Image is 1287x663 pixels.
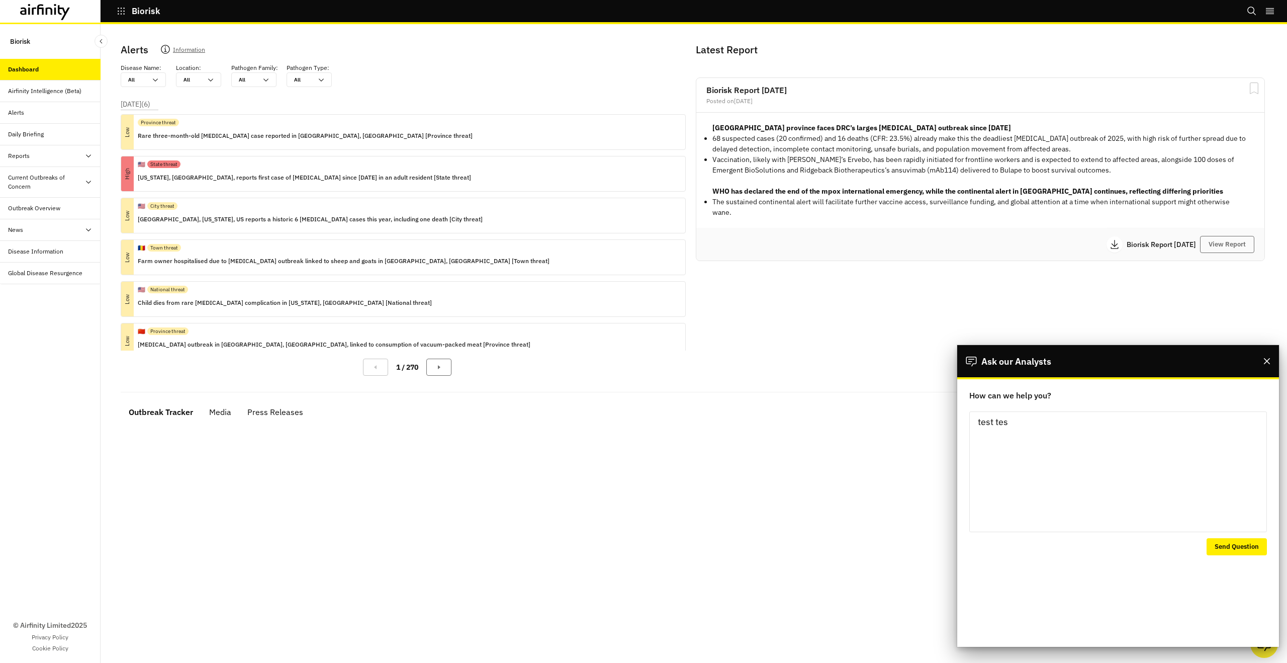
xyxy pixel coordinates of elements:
[8,108,24,117] div: Alerts
[150,286,185,293] p: National threat
[176,63,201,72] p: Location :
[138,297,432,308] p: Child dies from rare [MEDICAL_DATA] complication in [US_STATE], [GEOGRAPHIC_DATA] [National threat]
[129,404,193,420] div: Outbreak Tracker
[8,173,84,191] div: Current Outbreaks of Concern
[138,172,471,183] p: [US_STATE], [GEOGRAPHIC_DATA], reports first case of [MEDICAL_DATA] since [DATE] in an adult resi...
[712,154,1248,176] p: Vaccination, likely with [PERSON_NAME]’s Ervebo, has been rapidly initiated for frontline workers...
[8,247,63,256] div: Disease Information
[32,633,68,642] a: Privacy Policy
[231,63,278,72] p: Pathogen Family :
[8,130,44,139] div: Daily Briefing
[138,327,145,336] p: 🇨🇳
[138,243,145,253] p: 🇷🇴
[138,214,483,225] p: [GEOGRAPHIC_DATA], [US_STATE], US reports a historic 6 [MEDICAL_DATA] cases this year, including ...
[8,225,23,234] div: News
[110,251,145,264] p: Low
[712,197,1248,218] p: The sustained continental alert will facilitate further vaccine access, surveillance funding, and...
[247,404,303,420] div: Press Releases
[712,187,1223,196] strong: WHO has declared the end of the mpox international emergency, while the continental alert in [GEO...
[712,133,1248,154] p: 68 suspected cases (20 confirmed) and 16 deaths (CFR: 23.5%) already make this the deadliest [MED...
[121,63,161,72] p: Disease Name :
[1259,353,1275,369] button: Close
[138,160,145,169] p: 🇺🇸
[95,35,108,48] button: Close Sidebar
[121,99,150,110] p: [DATE] ( 6 )
[150,160,177,168] p: State threat
[121,42,148,57] p: Alerts
[150,244,178,252] p: Town threat
[150,327,186,335] p: Province threat
[110,293,145,305] p: Low
[1200,236,1254,253] button: View Report
[1247,3,1257,20] button: Search
[10,32,30,51] p: Biorisk
[110,126,145,138] p: Low
[138,285,145,294] p: 🇺🇸
[712,123,1011,132] strong: [GEOGRAPHIC_DATA] province faces DRC’s larges [MEDICAL_DATA] outbreak since [DATE]
[110,335,145,347] p: Low
[1127,241,1200,248] p: Biorisk Report [DATE]
[138,202,145,211] p: 🇺🇸
[396,362,418,373] p: 1 / 270
[981,355,1051,368] span: Ask our Analysts
[287,63,329,72] p: Pathogen Type :
[706,98,1254,104] div: Posted on [DATE]
[110,209,145,222] p: Low
[8,204,60,213] div: Outbreak Overview
[209,404,231,420] div: Media
[696,42,1263,57] p: Latest Report
[1248,82,1260,95] svg: Bookmark Report
[8,151,30,160] div: Reports
[969,389,1261,401] label: How can we help you?
[969,411,1267,532] textarea: test tes
[110,168,145,180] p: High
[426,359,451,376] button: Next Page
[150,202,174,210] p: City threat
[141,119,176,126] p: Province threat
[8,87,81,96] div: Airfinity Intelligence (Beta)
[138,130,473,141] p: Rare three-month-old [MEDICAL_DATA] case reported in [GEOGRAPHIC_DATA], [GEOGRAPHIC_DATA] [Provin...
[138,256,549,267] p: Farm owner hospitalised due to [MEDICAL_DATA] outbreak linked to sheep and goats in [GEOGRAPHIC_D...
[1207,538,1267,555] button: Send Question
[363,359,388,376] button: Previous Page
[138,339,530,350] p: [MEDICAL_DATA] outbreak in [GEOGRAPHIC_DATA], [GEOGRAPHIC_DATA], linked to consumption of vacuum-...
[8,269,82,278] div: Global Disease Resurgence
[132,7,160,16] p: Biorisk
[13,620,87,631] p: © Airfinity Limited 2025
[706,86,1254,94] h2: Biorisk Report [DATE]
[117,3,160,20] button: Biorisk
[8,65,39,74] div: Dashboard
[173,44,205,58] p: Information
[32,644,68,653] a: Cookie Policy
